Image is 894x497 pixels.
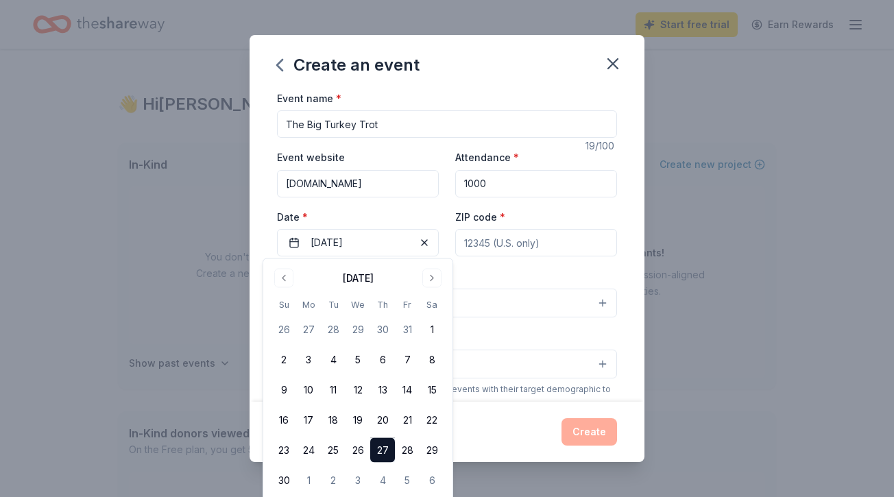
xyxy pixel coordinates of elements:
[346,317,370,342] button: 29
[370,298,395,312] th: Thursday
[277,92,341,106] label: Event name
[321,408,346,433] button: 18
[585,138,617,154] div: 19 /100
[346,298,370,312] th: Wednesday
[346,408,370,433] button: 19
[271,438,296,463] button: 23
[277,151,345,165] label: Event website
[346,468,370,493] button: 3
[271,408,296,433] button: 16
[343,270,374,287] div: [DATE]
[370,438,395,463] button: 27
[420,317,444,342] button: 1
[296,468,321,493] button: 1
[277,54,420,76] div: Create an event
[420,468,444,493] button: 6
[321,438,346,463] button: 25
[346,438,370,463] button: 26
[277,229,439,256] button: [DATE]
[296,438,321,463] button: 24
[296,378,321,402] button: 10
[455,170,617,197] input: 20
[321,317,346,342] button: 28
[370,408,395,433] button: 20
[370,348,395,372] button: 6
[395,378,420,402] button: 14
[395,408,420,433] button: 21
[271,468,296,493] button: 30
[321,378,346,402] button: 11
[321,348,346,372] button: 4
[420,378,444,402] button: 15
[321,298,346,312] th: Tuesday
[455,229,617,256] input: 12345 (U.S. only)
[296,317,321,342] button: 27
[370,317,395,342] button: 30
[370,378,395,402] button: 13
[321,468,346,493] button: 2
[296,298,321,312] th: Monday
[271,298,296,312] th: Sunday
[395,438,420,463] button: 28
[420,408,444,433] button: 22
[395,348,420,372] button: 7
[296,348,321,372] button: 3
[455,151,519,165] label: Attendance
[274,269,293,288] button: Go to previous month
[420,348,444,372] button: 8
[277,110,617,138] input: Spring Fundraiser
[346,378,370,402] button: 12
[420,438,444,463] button: 29
[346,348,370,372] button: 5
[395,298,420,312] th: Friday
[271,348,296,372] button: 2
[296,408,321,433] button: 17
[422,269,442,288] button: Go to next month
[271,317,296,342] button: 26
[277,210,439,224] label: Date
[395,317,420,342] button: 31
[395,468,420,493] button: 5
[455,210,505,224] label: ZIP code
[277,170,439,197] input: https://www...
[420,298,444,312] th: Saturday
[370,468,395,493] button: 4
[271,378,296,402] button: 9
